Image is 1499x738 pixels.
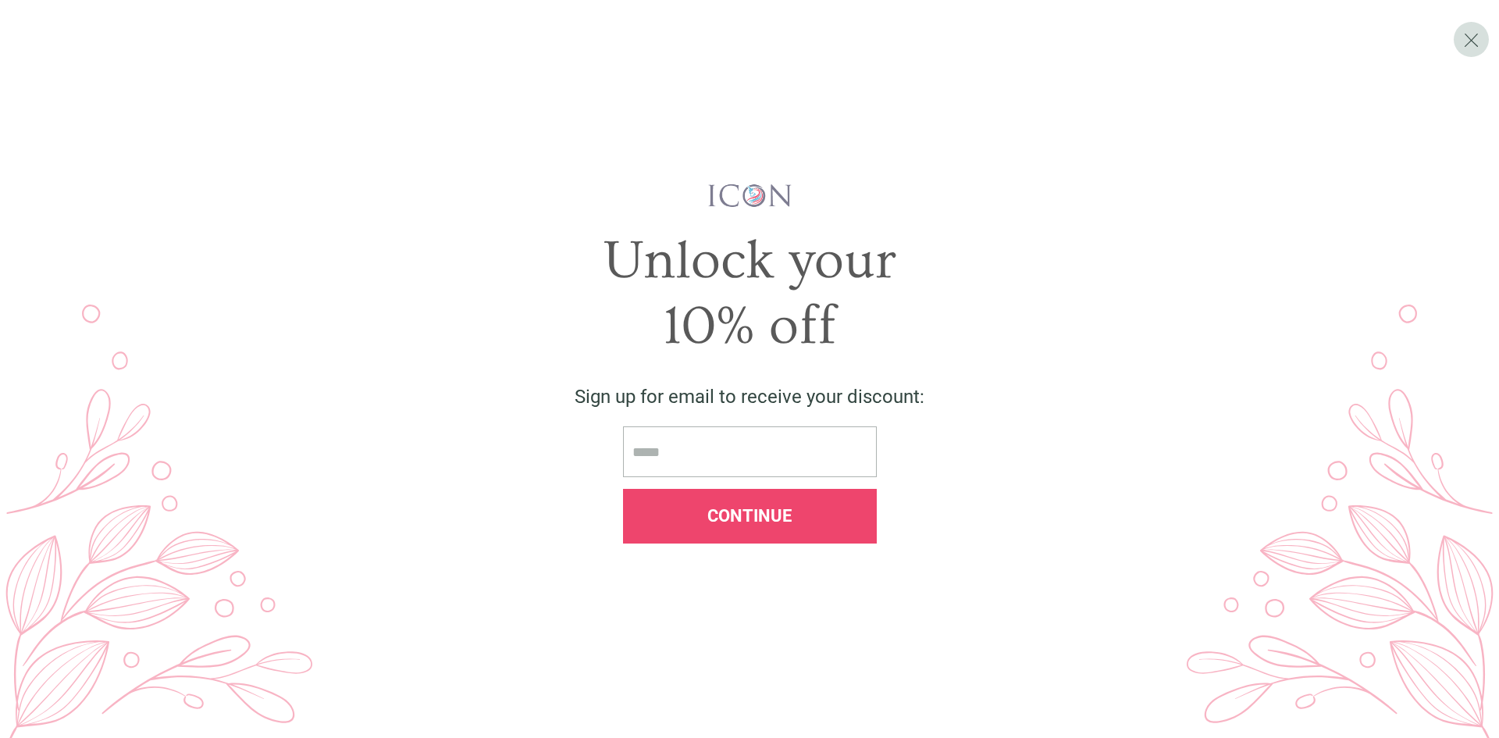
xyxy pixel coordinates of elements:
span: Sign up for email to receive your discount: [575,386,924,408]
span: X [1463,28,1479,52]
span: Unlock your [604,230,896,291]
img: iconwallstickersl_1754656298800.png [706,183,794,209]
span: Continue [707,506,792,526]
span: 10% off [663,296,836,357]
